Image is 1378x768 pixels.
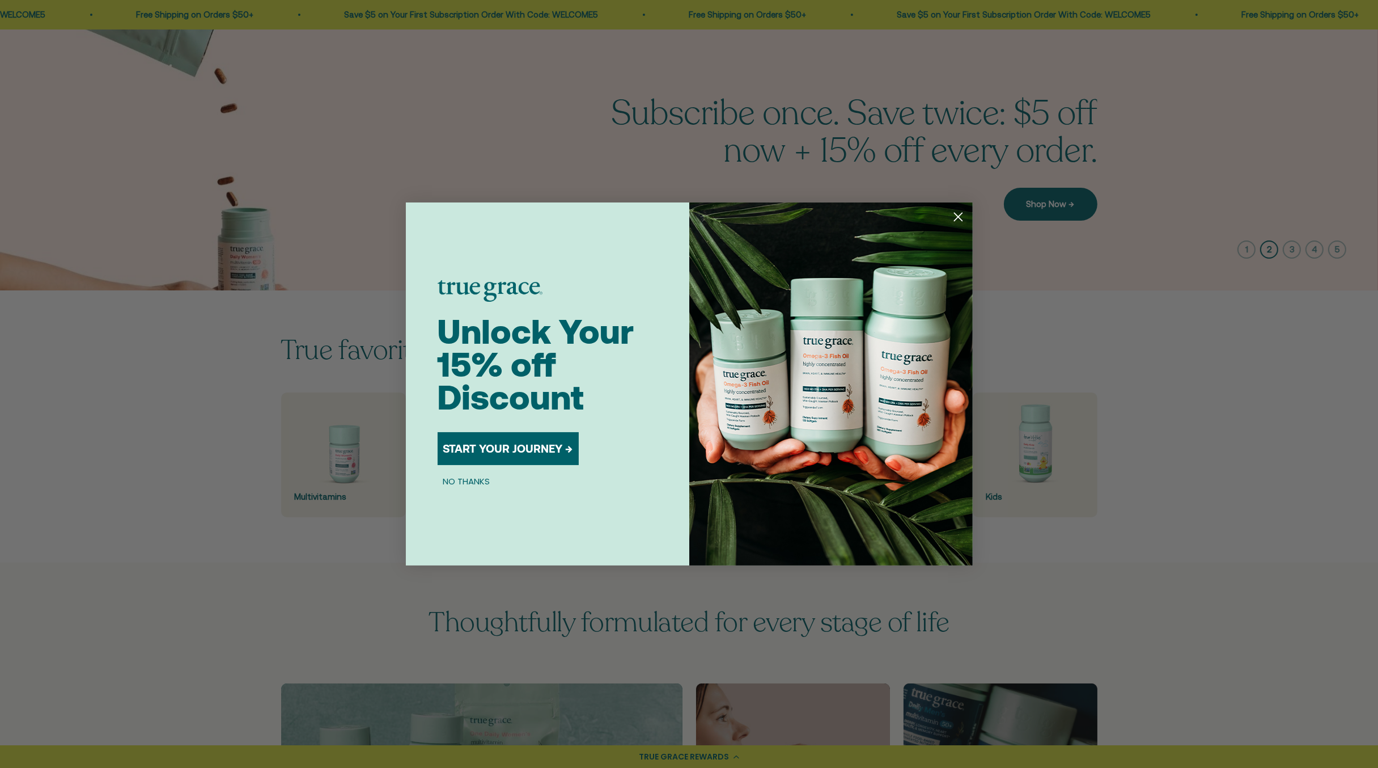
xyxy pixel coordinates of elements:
[438,474,496,488] button: NO THANKS
[689,202,973,566] img: 098727d5-50f8-4f9b-9554-844bb8da1403.jpeg
[438,280,542,302] img: logo placeholder
[948,207,968,227] button: Close dialog
[438,432,579,465] button: START YOUR JOURNEY →
[438,312,634,417] span: Unlock Your 15% off Discount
